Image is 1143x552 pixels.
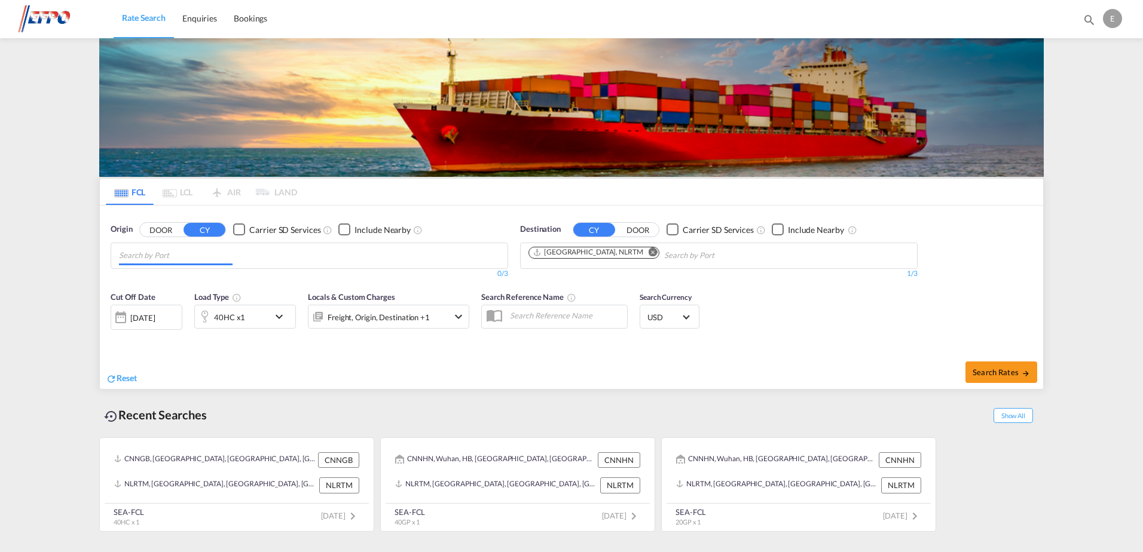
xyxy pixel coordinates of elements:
[318,452,359,468] div: CNNGB
[319,477,359,493] div: NLRTM
[328,309,430,326] div: Freight Origin Destination Factory Stuffing
[533,247,643,257] div: Rotterdam, NLRTM
[676,477,878,493] div: NLRTM, Rotterdam, Netherlands, Western Europe, Europe
[573,223,615,237] button: CY
[338,223,411,236] md-checkbox: Checkbox No Ink
[111,329,120,345] md-datepicker: Select
[114,477,316,493] div: NLRTM, Rotterdam, Netherlands, Western Europe, Europe
[104,409,118,424] md-icon: icon-backup-restore
[667,223,754,236] md-checkbox: Checkbox No Ink
[111,223,132,235] span: Origin
[567,293,576,302] md-icon: Your search will be saved by the below given name
[130,312,155,323] div: [DATE]
[533,247,646,257] div: Press delete to remove this chip.
[194,305,296,329] div: 40HC x1icon-chevron-down
[640,293,692,302] span: Search Currency
[99,437,374,532] recent-search-card: CNNGB, [GEOGRAPHIC_DATA], [GEOGRAPHIC_DATA], [GEOGRAPHIC_DATA] & [GEOGRAPHIC_DATA], [GEOGRAPHIC_D...
[676,518,701,526] span: 20GP x 1
[879,452,921,468] div: CNNHN
[520,223,561,235] span: Destination
[182,13,217,23] span: Enquiries
[772,223,844,236] md-checkbox: Checkbox No Ink
[626,509,641,523] md-icon: icon-chevron-right
[194,292,242,302] span: Load Type
[756,225,766,235] md-icon: Unchecked: Search for CY (Container Yard) services for all selected carriers.Checked : Search for...
[321,511,360,520] span: [DATE]
[848,225,857,235] md-icon: Unchecked: Ignores neighbouring ports when fetching rates.Checked : Includes neighbouring ports w...
[1083,13,1096,26] md-icon: icon-magnify
[1022,369,1030,378] md-icon: icon-arrow-right
[119,246,233,265] input: Chips input.
[234,13,267,23] span: Bookings
[641,247,659,259] button: Remove
[602,511,641,520] span: [DATE]
[395,477,597,493] div: NLRTM, Rotterdam, Netherlands, Western Europe, Europe
[106,179,154,205] md-tab-item: FCL
[647,312,681,323] span: USD
[346,509,360,523] md-icon: icon-chevron-right
[504,306,627,324] input: Search Reference Name
[994,408,1033,423] span: Show All
[308,292,395,302] span: Locals & Custom Charges
[617,223,659,237] button: DOOR
[354,224,411,236] div: Include Nearby
[451,309,466,324] md-icon: icon-chevron-down
[111,292,155,302] span: Cut Off Date
[18,5,99,32] img: d38966e06f5511efa686cdb0e1f57a29.png
[600,477,640,493] div: NLRTM
[308,305,469,329] div: Freight Origin Destination Factory Stuffingicon-chevron-down
[1083,13,1096,31] div: icon-magnify
[106,372,137,385] div: icon-refreshReset
[114,518,139,526] span: 40HC x 1
[965,361,1037,383] button: Search Ratesicon-arrow-right
[184,223,225,237] button: CY
[380,437,655,532] recent-search-card: CNNHN, Wuhan, HB, [GEOGRAPHIC_DATA], [GEOGRAPHIC_DATA] & [GEOGRAPHIC_DATA], [GEOGRAPHIC_DATA] CNN...
[395,507,425,517] div: SEA-FCL
[106,179,297,205] md-pagination-wrapper: Use the left and right arrow keys to navigate between tabs
[233,223,320,236] md-checkbox: Checkbox No Ink
[646,308,693,326] md-select: Select Currency: $ USDUnited States Dollar
[395,518,420,526] span: 40GP x 1
[232,293,242,302] md-icon: icon-information-outline
[883,511,922,520] span: [DATE]
[99,401,212,428] div: Recent Searches
[683,224,754,236] div: Carrier SD Services
[114,452,315,468] div: CNNGB, Ningbo, China, Greater China & Far East Asia, Asia Pacific
[122,13,166,23] span: Rate Search
[661,437,936,532] recent-search-card: CNNHN, Wuhan, HB, [GEOGRAPHIC_DATA], [GEOGRAPHIC_DATA] & [GEOGRAPHIC_DATA], [GEOGRAPHIC_DATA] CNN...
[100,206,1043,389] div: OriginDOOR CY Checkbox No InkUnchecked: Search for CY (Container Yard) services for all selected ...
[520,269,918,279] div: 1/3
[881,477,921,493] div: NLRTM
[99,38,1044,177] img: LCL+%26+FCL+BACKGROUND.png
[106,373,117,384] md-icon: icon-refresh
[973,367,1030,377] span: Search Rates
[676,507,706,517] div: SEA-FCL
[413,225,423,235] md-icon: Unchecked: Ignores neighbouring ports when fetching rates.Checked : Includes neighbouring ports w...
[676,452,876,468] div: CNNHN, Wuhan, HB, China, Greater China & Far East Asia, Asia Pacific
[527,243,783,265] md-chips-wrap: Chips container. Use arrow keys to select chips.
[117,373,137,383] span: Reset
[1103,9,1122,28] div: E
[111,269,508,279] div: 0/3
[140,223,182,237] button: DOOR
[111,305,182,330] div: [DATE]
[272,309,292,324] md-icon: icon-chevron-down
[788,224,844,236] div: Include Nearby
[481,292,576,302] span: Search Reference Name
[249,224,320,236] div: Carrier SD Services
[598,452,640,468] div: CNNHN
[907,509,922,523] md-icon: icon-chevron-right
[395,452,595,468] div: CNNHN, Wuhan, HB, China, Greater China & Far East Asia, Asia Pacific
[117,243,237,265] md-chips-wrap: Chips container with autocompletion. Enter the text area, type text to search, and then use the u...
[323,225,332,235] md-icon: Unchecked: Search for CY (Container Yard) services for all selected carriers.Checked : Search for...
[214,309,245,326] div: 40HC x1
[664,246,778,265] input: Chips input.
[114,507,144,517] div: SEA-FCL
